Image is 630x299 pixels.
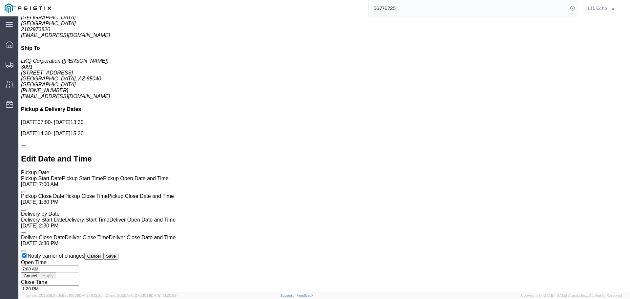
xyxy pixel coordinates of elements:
button: LTL Echo [587,4,621,12]
span: Client: 2025.18.0-27d3021 [106,293,177,297]
a: Feedback [297,293,313,297]
input: Search for shipment number, reference number [368,0,568,16]
span: Server: 2025.18.0-d1e9a510831 [26,293,103,297]
span: LTL Echo [588,5,607,12]
span: [DATE] 10:20:09 [150,293,177,297]
a: Support [280,293,297,297]
iframe: To enrich screen reader interactions, please activate Accessibility in Grammarly extension settings [18,16,630,292]
img: logo [5,3,51,13]
span: Copyright © [DATE]-[DATE] Agistix Inc., All Rights Reserved [521,293,622,298]
span: [DATE] 11:12:30 [78,293,103,297]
